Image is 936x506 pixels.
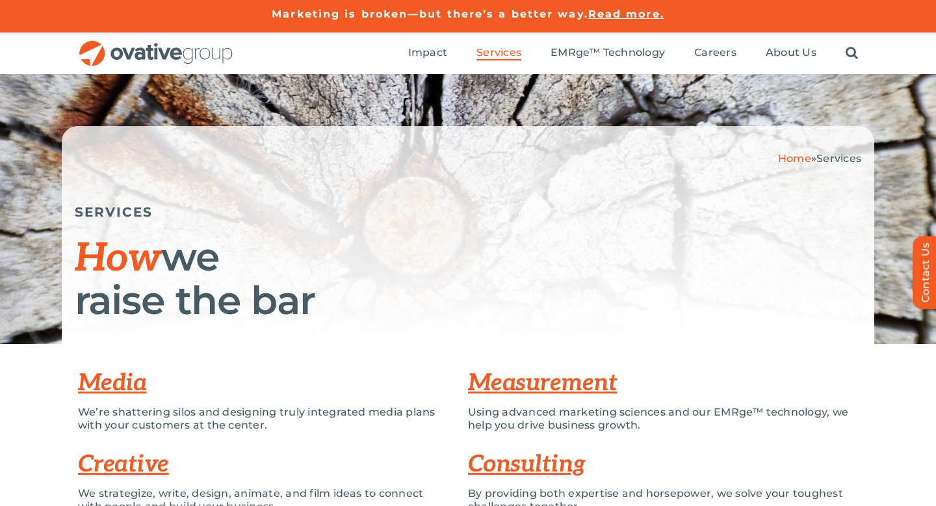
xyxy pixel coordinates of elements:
[778,152,861,165] span: »
[78,406,448,432] p: We’re shattering silos and designing truly integrated media plans with your customers at the center.
[476,46,521,60] a: Services
[78,450,169,479] a: Creative
[408,46,447,59] span: Impact
[75,204,861,220] h5: SERVICES
[766,46,816,59] span: About Us
[694,46,736,60] a: Careers
[272,8,588,20] a: Marketing is broken—but there’s a better way.
[766,46,816,60] a: About Us
[408,33,858,74] nav: Menu
[78,369,146,397] a: Media
[588,8,664,20] a: Read more.
[78,39,234,51] a: OG_Full_horizontal_RGB
[468,369,617,397] a: Measurement
[476,46,521,59] span: Services
[551,46,665,59] span: EMRge™ Technology
[75,235,161,282] span: How
[816,152,861,165] span: Services
[468,406,858,432] p: Using advanced marketing sciences and our EMRge™ technology, we help you drive business growth.
[408,46,447,60] a: Impact
[778,152,811,165] a: Home
[846,46,858,60] a: Search
[551,46,665,60] a: EMRge™ Technology
[75,236,861,321] h1: we raise the bar
[468,450,586,479] a: Consulting
[694,46,736,59] span: Careers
